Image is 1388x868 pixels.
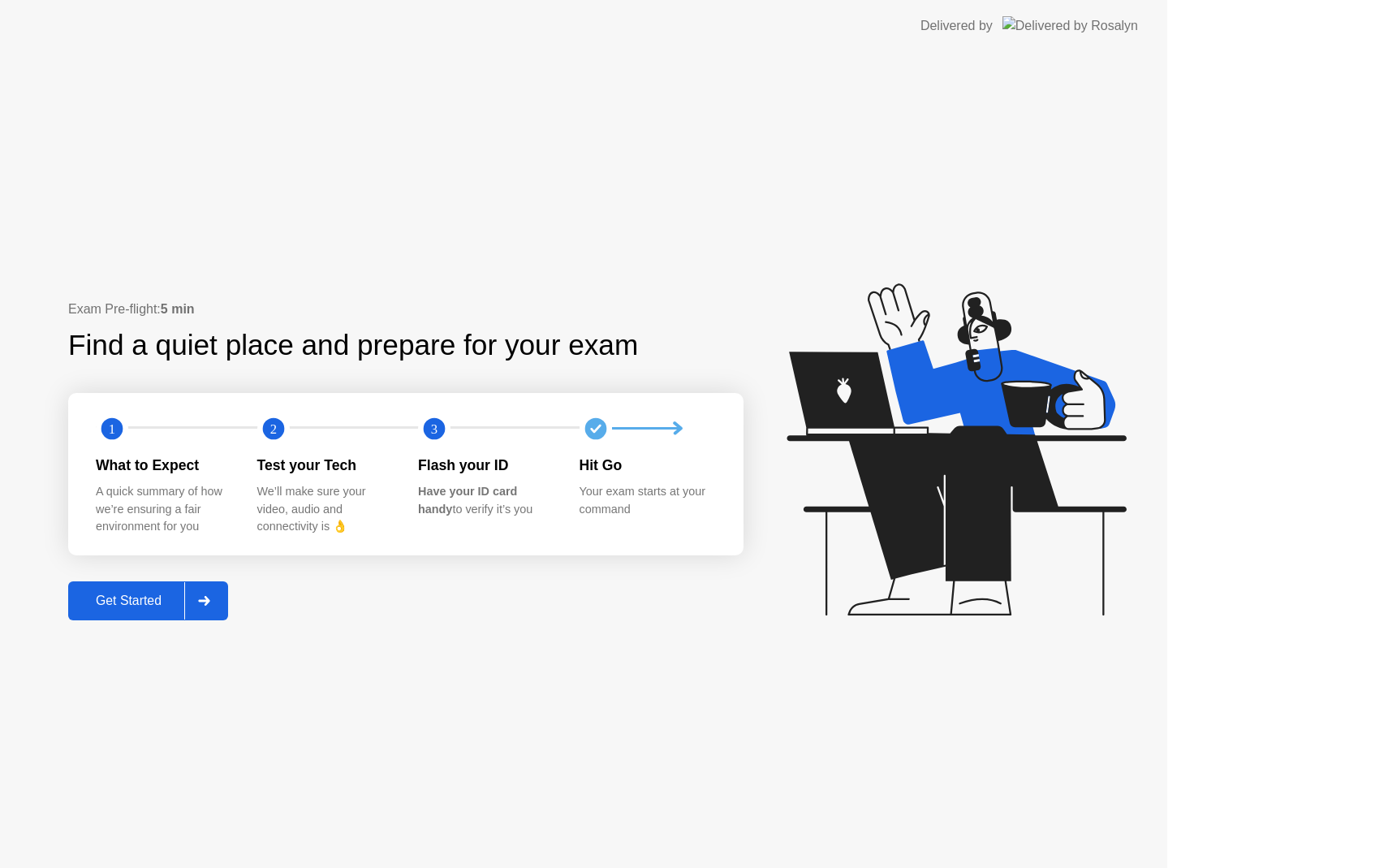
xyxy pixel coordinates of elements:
[920,16,993,36] div: Delivered by
[257,455,393,476] div: Test your Tech
[580,483,715,518] div: Your exam starts at your command
[96,483,231,536] div: A quick summary of how we’re ensuring a fair environment for you
[161,302,195,316] b: 5 min
[418,483,554,518] div: to verify it’s you
[580,455,715,476] div: Hit Go
[68,324,640,367] div: Find a quiet place and prepare for your exam
[431,421,438,436] text: 3
[1002,16,1138,35] img: Delivered by Rosalyn
[68,300,744,319] div: Exam Pre-flight:
[257,483,393,536] div: We’ll make sure your video, audio and connectivity is 👌
[269,421,276,436] text: 2
[418,485,517,516] b: Have your ID card handy
[109,421,115,436] text: 1
[68,581,228,620] button: Get Started
[418,455,554,476] div: Flash your ID
[96,455,231,476] div: What to Expect
[73,594,184,608] div: Get Started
